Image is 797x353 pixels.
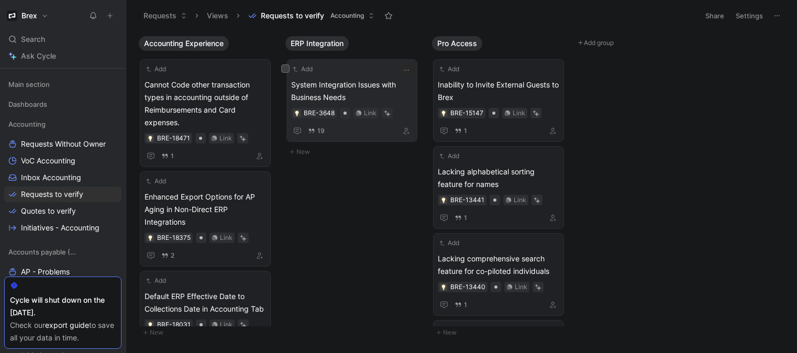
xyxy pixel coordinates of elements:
button: 1 [452,212,469,224]
span: 19 [317,128,325,134]
img: 💡 [147,322,153,328]
button: 1 [159,150,176,162]
a: Initiatives - Accounting [4,220,121,236]
span: Accounting [8,119,46,129]
div: Check our to save all your data in time. [10,319,116,344]
span: 1 [464,128,467,134]
span: Dashboards [8,99,47,109]
span: Pro Access [437,38,477,49]
div: BRE-18031 [157,319,191,330]
a: AddSystem Integration Issues with Business NeedsLink19 [286,59,417,142]
button: Add [291,64,314,74]
button: 2 [159,250,176,261]
span: Search [21,33,45,46]
div: Cycle will shut down on the [DATE]. [10,294,116,319]
img: 💡 [440,284,447,291]
img: 💡 [147,136,153,142]
h1: Brex [21,11,37,20]
span: Requests to verify [21,189,83,200]
button: Add [145,176,168,186]
button: 💡 [293,109,301,117]
div: Link [220,233,233,243]
span: 1 [171,153,174,159]
span: Accounting Experience [144,38,224,49]
div: Search [4,31,121,47]
span: Requests to verify [261,10,324,21]
span: Lacking comprehensive search feature for co-piloted individuals [438,252,559,278]
button: Requests [139,8,192,24]
a: Quotes to verify [4,203,121,219]
img: 💡 [440,197,447,204]
span: AP - Problems [21,267,70,277]
button: ERP Integration [285,36,349,51]
div: ERP IntegrationNew [281,31,428,163]
button: Add [438,151,461,161]
a: export guide [45,321,89,329]
a: AddLacking alphabetical sorting feature for namesLink1 [433,146,564,229]
a: Ask Cycle [4,48,121,64]
button: 💡 [147,135,154,142]
a: AddEnhanced Export Options for AP Aging in Non-Direct ERP IntegrationsLink2 [140,171,271,267]
div: BRE-13441 [450,195,484,205]
button: Add [145,64,168,74]
div: Accounting ExperienceNew [135,31,281,344]
div: BRE-13440 [450,282,485,292]
button: Pro Access [432,36,482,51]
button: 1 [452,125,469,137]
button: Accounting Experience [139,36,229,51]
span: Lacking alphabetical sorting feature for names [438,166,559,191]
button: 💡 [440,109,447,117]
span: Enhanced Export Options for AP Aging in Non-Direct ERP Integrations [145,191,266,228]
img: Brex [7,10,17,21]
button: Add group [574,37,716,49]
button: Add [145,275,168,286]
span: Ask Cycle [21,50,56,62]
button: New [432,326,570,339]
div: Main section [4,76,121,92]
span: Quotes to verify [21,206,76,216]
button: New [139,326,277,339]
div: Link [364,108,377,118]
button: 💡 [440,196,447,204]
span: 2 [171,252,174,259]
div: Link [513,108,525,118]
span: Cannot Code other transaction types in accounting outside of Reimbursements and Card expenses. [145,79,266,129]
span: 1 [464,302,467,308]
button: New [285,146,424,158]
a: VoC Accounting [4,153,121,169]
img: 💡 [147,235,153,241]
div: Link [514,195,526,205]
span: Accounts payable (AP) [8,247,79,257]
a: Requests Without Owner [4,136,121,152]
span: Inability to Invite External Guests to Brex [438,79,559,104]
div: Link [515,282,527,292]
div: Pro AccessNew [428,31,574,344]
button: Views [202,8,233,24]
span: VoC Accounting [21,156,75,166]
button: 💡 [147,234,154,241]
span: ERP Integration [291,38,344,49]
div: Dashboards [4,96,121,112]
button: BrexBrex [4,8,51,23]
button: Share [701,8,729,23]
div: BRE-15147 [450,108,483,118]
a: AddInability to Invite External Guests to BrexLink1 [433,59,564,142]
img: 💡 [440,111,447,117]
button: Add [438,325,461,335]
a: AP - Problems [4,264,121,280]
div: BRE-3648 [304,108,335,118]
button: 💡 [440,283,447,291]
button: Requests to verifyAccounting [243,8,379,24]
div: Main section [4,76,121,95]
span: Accounting [330,10,364,21]
span: 1 [464,215,467,221]
a: AddCannot Code other transaction types in accounting outside of Reimbursements and Card expenses.... [140,59,271,167]
button: 💡 [147,321,154,328]
span: Default ERP Effective Date to Collections Date in Accounting Tab [145,290,266,315]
